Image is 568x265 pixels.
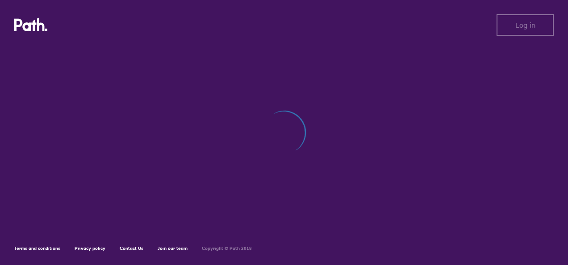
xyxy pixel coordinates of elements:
[14,245,60,251] a: Terms and conditions
[202,246,252,251] h6: Copyright © Path 2018
[497,14,554,36] button: Log in
[158,245,188,251] a: Join our team
[120,245,143,251] a: Contact Us
[515,21,535,29] span: Log in
[75,245,105,251] a: Privacy policy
